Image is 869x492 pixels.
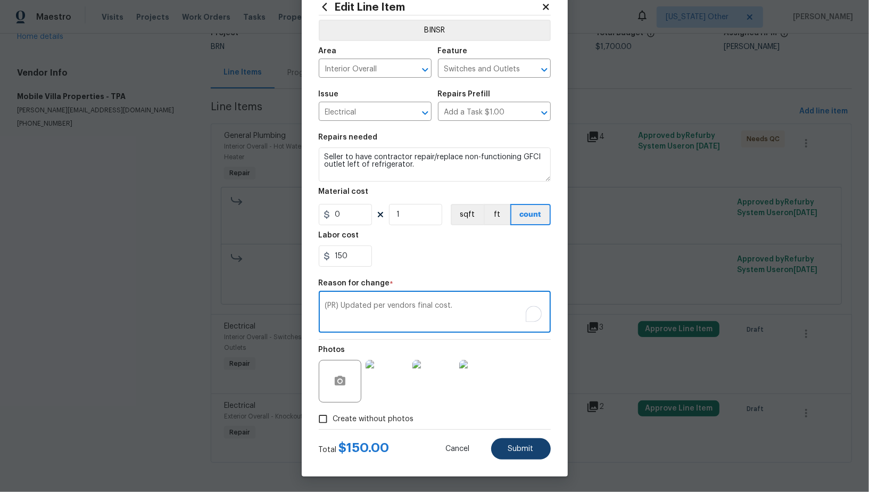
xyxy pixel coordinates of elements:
button: Cancel [429,438,487,460]
h5: Reason for change [319,280,390,287]
button: sqft [451,204,484,225]
h5: Photos [319,346,345,354]
h5: Issue [319,91,339,98]
h5: Material cost [319,188,369,195]
h5: Labor cost [319,232,359,239]
button: Open [418,105,433,120]
button: Open [537,62,552,77]
button: BINSR [319,20,551,41]
span: Submit [508,445,534,453]
button: Open [537,105,552,120]
h5: Feature [438,47,468,55]
h5: Repairs Prefill [438,91,491,98]
button: count [510,204,551,225]
button: ft [484,204,510,225]
textarea: Seller to have contractor repair/replace non-functioning GFCI outlet left of refrigerator. [319,147,551,182]
div: Total [319,442,390,455]
h5: Area [319,47,337,55]
span: $ 150.00 [339,441,390,454]
textarea: To enrich screen reader interactions, please activate Accessibility in Grammarly extension settings [325,302,544,324]
button: Open [418,62,433,77]
span: Cancel [446,445,470,453]
h2: Edit Line Item [319,1,541,13]
h5: Repairs needed [319,134,378,141]
button: Submit [491,438,551,460]
span: Create without photos [333,414,414,425]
